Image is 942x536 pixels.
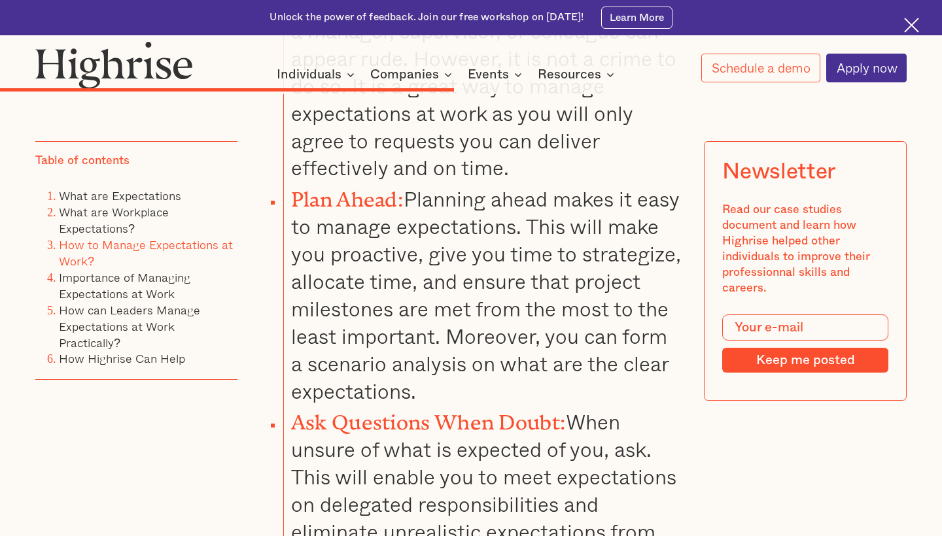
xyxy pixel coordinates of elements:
div: Individuals [277,67,358,82]
div: Events [468,67,526,82]
a: Apply now [826,54,907,82]
a: How can Leaders Manage Expectations at Work Practically? [59,301,200,352]
div: Newsletter [723,159,837,185]
div: Read our case studies document and learn how Highrise helped other individuals to improve their p... [723,203,888,297]
a: How Highrise Can Help [59,350,185,368]
a: Schedule a demo [701,54,820,82]
a: Importance of Managing Expectations at Work [59,268,190,303]
a: Learn More [601,7,672,29]
form: Modal Form [723,314,888,373]
div: Resources [538,67,601,82]
input: Keep me posted [723,348,888,373]
div: Resources [538,67,618,82]
div: Unlock the power of feedback. Join our free workshop on [DATE]! [270,10,584,24]
div: Companies [370,67,456,82]
img: Highrise logo [35,41,193,89]
div: Individuals [277,67,341,82]
input: Your e-mail [723,314,888,341]
a: What are Workplace Expectations? [59,203,169,237]
img: Cross icon [904,18,919,33]
a: What are Expectations [59,186,181,205]
div: Companies [370,67,439,82]
strong: Plan Ahead: [291,188,404,201]
div: Events [468,67,509,82]
div: Table of contents [35,154,130,169]
a: How to Manage Expectations at Work? [59,235,233,270]
li: Planning ahead makes it easy to manage expectations. This will make you proactive, give you time ... [283,181,683,404]
strong: Ask Questions When Doubt: [291,410,567,424]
